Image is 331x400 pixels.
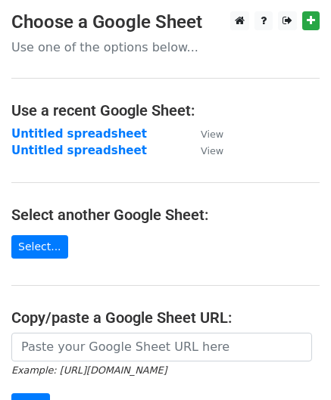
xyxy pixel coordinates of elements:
a: Select... [11,235,68,259]
small: Example: [URL][DOMAIN_NAME] [11,364,167,376]
small: View [201,129,223,140]
a: Untitled spreadsheet [11,144,147,157]
h4: Use a recent Google Sheet: [11,101,320,119]
small: View [201,145,223,157]
h4: Select another Google Sheet: [11,206,320,224]
a: View [186,144,223,157]
h3: Choose a Google Sheet [11,11,320,33]
h4: Copy/paste a Google Sheet URL: [11,309,320,327]
a: Untitled spreadsheet [11,127,147,141]
p: Use one of the options below... [11,39,320,55]
a: View [186,127,223,141]
input: Paste your Google Sheet URL here [11,333,312,361]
